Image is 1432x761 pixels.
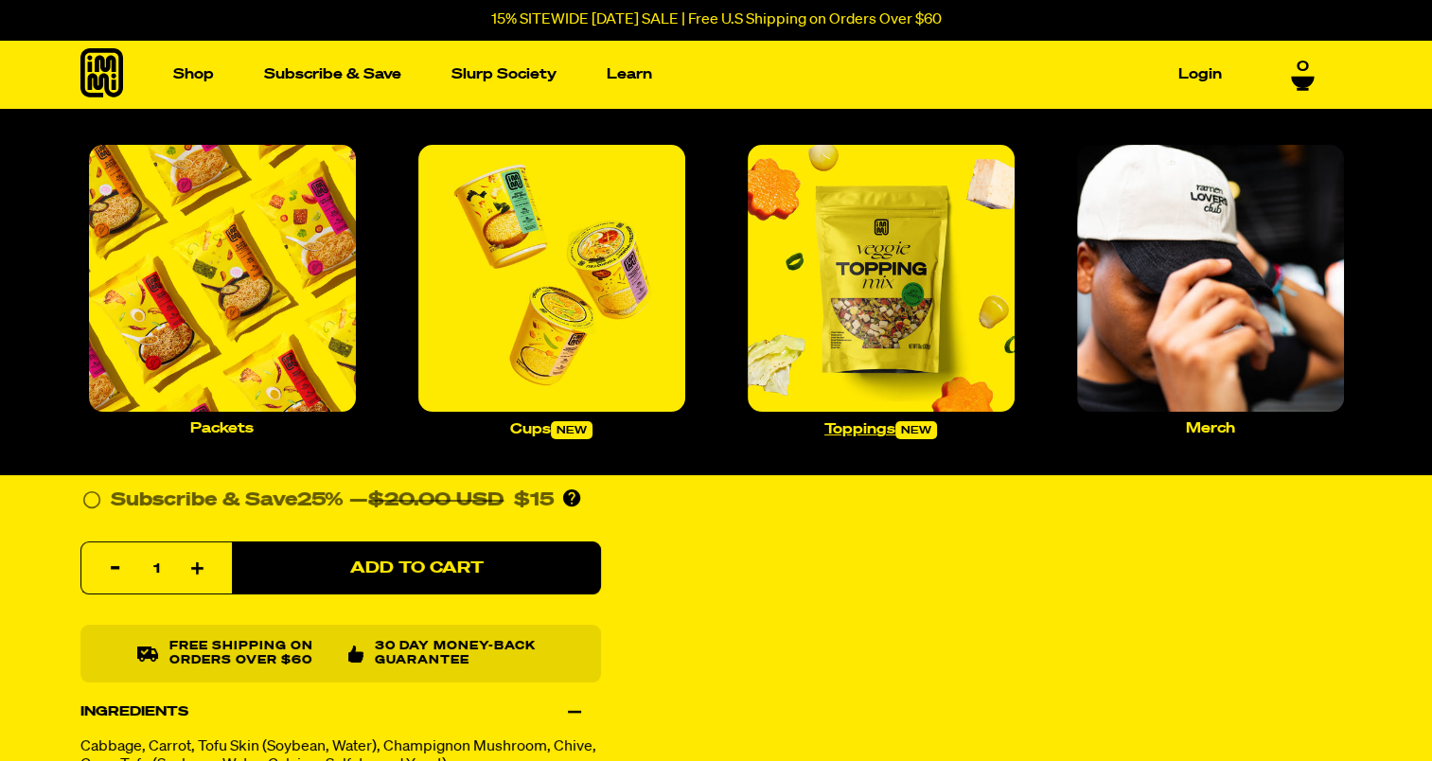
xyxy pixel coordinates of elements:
p: Cups [510,421,592,439]
p: Toppings [824,421,937,439]
button: Add to Cart [232,542,601,595]
del: $20.00 USD [368,491,504,510]
p: Packets [190,421,254,435]
img: Toppings_large.jpg [748,145,1015,412]
p: 15% SITEWIDE [DATE] SALE | Free U.S Shipping on Orders Over $60 [491,11,942,28]
div: Subscribe & Save [111,486,344,516]
a: Toppingsnew [740,137,1022,447]
a: Shop [166,60,221,89]
a: Learn [599,60,660,89]
span: 0 [1297,59,1309,76]
nav: Main navigation [166,40,1229,109]
div: — [349,486,554,516]
a: Merch [1070,137,1352,443]
div: Ingredients [80,685,601,738]
a: Subscribe & Save [256,60,409,89]
input: quantity [93,543,221,596]
span: Add to Cart [349,560,483,576]
p: Free shipping on orders over $60 [168,641,332,668]
img: Merch_large.jpg [1077,145,1344,412]
a: Slurp Society [444,60,564,89]
span: $15 [514,491,554,510]
span: 25% [297,491,344,510]
a: Login [1171,60,1229,89]
span: new [895,421,937,439]
a: Packets [81,137,363,443]
p: 30 Day Money-Back Guarantee [375,641,544,668]
a: Cupsnew [411,137,693,447]
img: Packets_large.jpg [89,145,356,412]
span: new [551,421,592,439]
img: Cups_large.jpg [418,145,685,412]
a: 0 [1291,59,1315,91]
p: Merch [1186,421,1235,435]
